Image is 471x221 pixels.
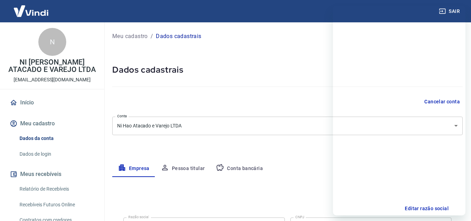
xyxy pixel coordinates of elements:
iframe: Janela de mensagens [333,6,465,215]
p: [EMAIL_ADDRESS][DOMAIN_NAME] [14,76,91,83]
img: Vindi [8,0,54,22]
button: Conta bancária [210,160,268,177]
button: Sair [438,5,463,18]
button: Empresa [112,160,155,177]
div: Ni Hao Atacado e Varejo LTDA [112,117,463,135]
button: Meus recebíveis [8,167,96,182]
p: Dados cadastrais [156,32,201,40]
label: Conta [117,113,127,119]
div: N [38,28,66,56]
label: Razão social [128,214,149,220]
a: Dados de login [17,147,96,161]
p: / [151,32,153,40]
p: NI [PERSON_NAME] ATACADO E VAREJO LTDA [6,59,99,73]
label: CNPJ [295,214,304,220]
button: Meu cadastro [8,116,96,131]
h5: Dados cadastrais [112,64,463,75]
a: Início [8,95,96,110]
a: Meu cadastro [112,32,148,40]
a: Relatório de Recebíveis [17,182,96,196]
a: Recebíveis Futuros Online [17,198,96,212]
button: Pessoa titular [155,160,211,177]
a: Dados da conta [17,131,96,146]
